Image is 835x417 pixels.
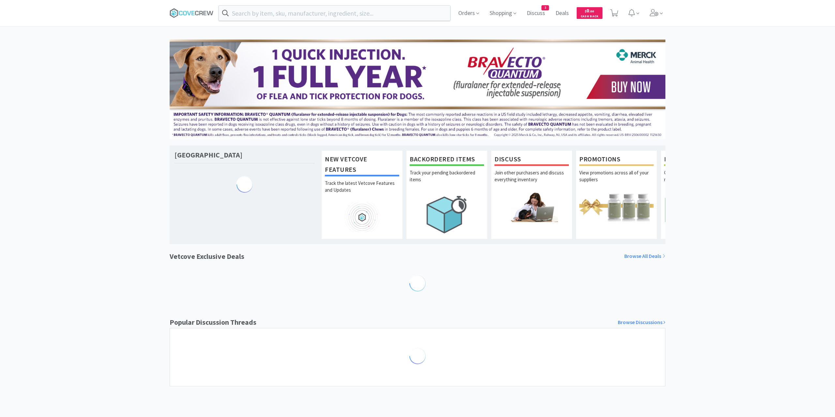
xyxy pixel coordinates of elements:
a: Discuss3 [524,10,548,16]
h1: Promotions [579,154,654,166]
img: hero_lists.png [664,192,738,222]
a: Browse Discussions [618,318,665,327]
p: Track your pending backordered items [410,169,484,192]
span: $ [585,9,586,13]
span: Cash Back [581,15,599,19]
h1: Backordered Items [410,154,484,166]
img: hero_discuss.png [494,192,569,222]
h1: Lists [664,154,738,166]
a: Deals [553,10,571,16]
a: Browse All Deals [624,252,665,261]
a: Backordered ItemsTrack your pending backordered items [406,150,488,239]
img: hero_feature_roadmap.png [325,202,399,232]
input: Search by item, sku, manufacturer, ingredient, size... [219,6,450,21]
a: $0.00Cash Back [577,4,602,22]
img: hero_backorders.png [410,192,484,237]
span: 0 [585,7,594,14]
p: Quickly compare prices across your most commonly ordered items [664,169,738,192]
p: View promotions across all of your suppliers [579,169,654,192]
h1: Vetcove Exclusive Deals [170,251,244,262]
h1: Discuss [494,154,569,166]
img: 3ffb5edee65b4d9ab6d7b0afa510b01f.jpg [170,39,665,139]
p: Track the latest Vetcove Features and Updates [325,180,399,202]
a: DiscussJoin other purchasers and discuss everything inventory [491,150,572,239]
a: New Vetcove FeaturesTrack the latest Vetcove Features and Updates [321,150,403,239]
h1: New Vetcove Features [325,154,399,176]
h1: Popular Discussion Threads [170,317,256,328]
span: 3 [542,6,549,10]
span: . 00 [589,9,594,13]
a: ListsQuickly compare prices across your most commonly ordered items [660,150,742,239]
p: Join other purchasers and discuss everything inventory [494,169,569,192]
img: hero_promotions.png [579,192,654,222]
h1: [GEOGRAPHIC_DATA] [175,150,242,160]
a: PromotionsView promotions across all of your suppliers [576,150,657,239]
